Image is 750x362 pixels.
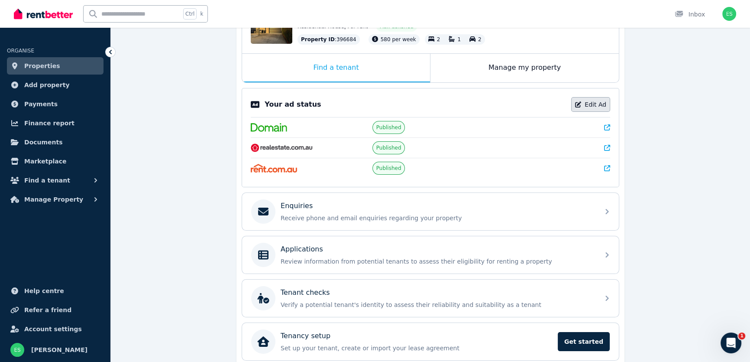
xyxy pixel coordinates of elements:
span: k [200,10,203,17]
span: 1 [457,36,461,42]
p: Review information from potential tenants to assess their eligibility for renting a property [281,257,594,266]
a: Documents [7,134,103,151]
img: RealEstate.com.au [251,143,313,152]
img: Elaine Sheeley [10,343,24,357]
span: Finance report [24,118,74,128]
span: Property ID [301,36,335,43]
span: Ctrl [183,8,197,20]
span: Payments [24,99,58,109]
a: EnquiriesReceive phone and email enquiries regarding your property [242,193,619,230]
p: Tenant checks [281,287,330,298]
span: Published [376,144,401,151]
img: Elaine Sheeley [722,7,736,21]
span: 2 [437,36,440,42]
img: RentBetter [14,7,73,20]
p: Applications [281,244,323,254]
span: Properties [24,61,60,71]
p: Enquiries [281,201,313,211]
button: Manage Property [7,191,103,208]
span: Manage Property [24,194,83,205]
p: Receive phone and email enquiries regarding your property [281,214,594,222]
iframe: Intercom live chat [721,333,741,353]
a: Help centre [7,282,103,300]
a: Marketplace [7,153,103,170]
span: Published [376,124,401,131]
a: Tenancy setupSet up your tenant, create or import your lease agreementGet started [242,323,619,360]
div: Manage my property [430,54,619,82]
p: Your ad status [265,99,321,110]
a: Finance report [7,114,103,132]
div: : 396684 [297,34,360,45]
span: [PERSON_NAME] [31,345,87,355]
span: 2 [478,36,482,42]
span: Find a tenant [24,175,70,186]
img: Rent.com.au [251,164,297,173]
a: Properties [7,57,103,75]
span: ORGANISE [7,48,34,54]
span: 580 per week [381,36,416,42]
span: 1 [738,333,745,339]
a: Payments [7,95,103,113]
span: Get started [558,332,610,351]
a: Add property [7,76,103,94]
a: Refer a friend [7,301,103,319]
span: Account settings [24,324,82,334]
img: Domain.com.au [251,123,287,132]
a: Edit Ad [571,97,610,112]
a: ApplicationsReview information from potential tenants to assess their eligibility for renting a p... [242,236,619,274]
span: Help centre [24,286,64,296]
p: Tenancy setup [281,331,330,341]
div: Inbox [675,10,705,19]
a: Tenant checksVerify a potential tenant's identity to assess their reliability and suitability as ... [242,280,619,317]
div: Find a tenant [242,54,430,82]
p: Set up your tenant, create or import your lease agreement [281,344,553,352]
a: Account settings [7,320,103,338]
span: Add property [24,80,70,90]
span: Documents [24,137,63,147]
span: Refer a friend [24,305,71,315]
span: Marketplace [24,156,66,166]
span: Published [376,165,401,172]
button: Find a tenant [7,172,103,189]
p: Verify a potential tenant's identity to assess their reliability and suitability as a tenant [281,300,594,309]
